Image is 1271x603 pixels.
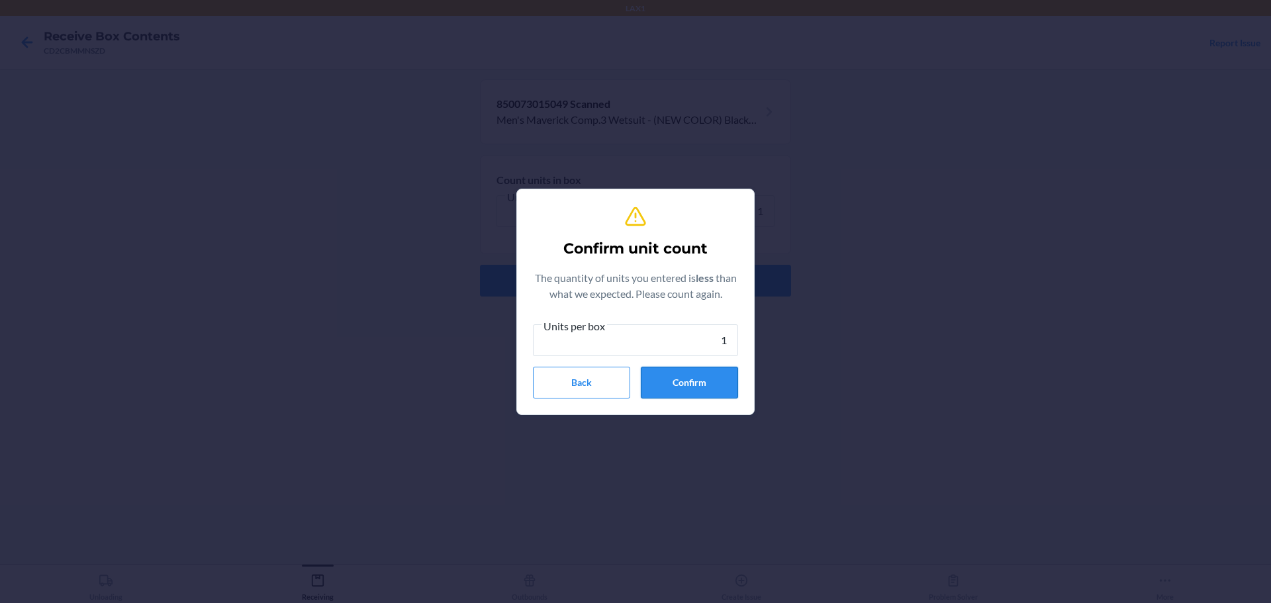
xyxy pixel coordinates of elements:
h2: Confirm unit count [563,238,708,259]
button: Back [533,367,630,398]
b: less [696,271,716,284]
button: Confirm [641,367,738,398]
input: Units per box [533,324,738,356]
p: The quantity of units you entered is than what we expected. Please count again. [533,270,738,302]
span: Units per box [541,320,607,333]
